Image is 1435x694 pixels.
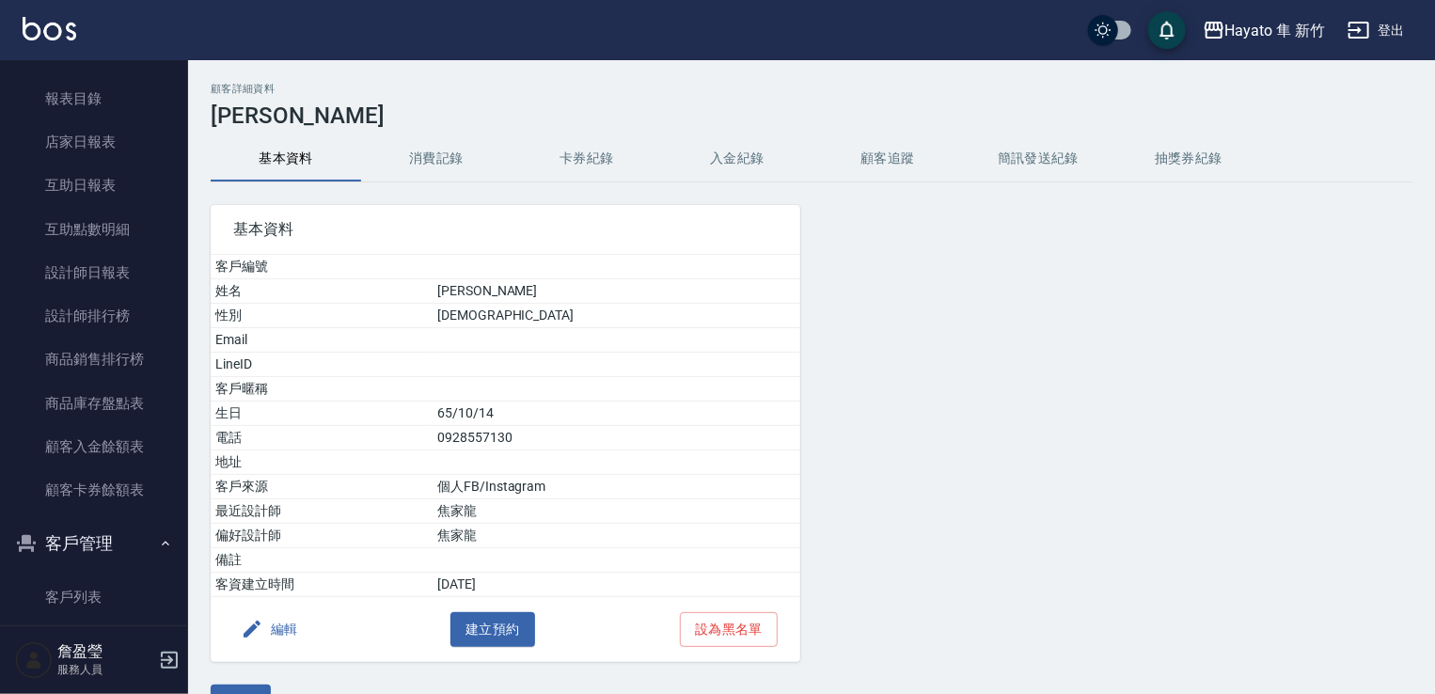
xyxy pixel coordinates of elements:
[211,279,433,304] td: 姓名
[8,576,181,619] a: 客戶列表
[211,377,433,402] td: 客戶暱稱
[211,328,433,353] td: Email
[662,136,812,181] button: 入金紀錄
[8,382,181,425] a: 商品庫存盤點表
[433,304,800,328] td: [DEMOGRAPHIC_DATA]
[23,17,76,40] img: Logo
[433,279,800,304] td: [PERSON_NAME]
[211,136,361,181] button: 基本資料
[233,612,306,647] button: 編輯
[433,573,800,597] td: [DATE]
[211,548,433,573] td: 備註
[211,353,433,377] td: LineID
[450,612,535,647] button: 建立預約
[680,612,778,647] button: 設為黑名單
[211,103,1412,129] h3: [PERSON_NAME]
[433,475,800,499] td: 個人FB/Instagram
[8,164,181,207] a: 互助日報表
[8,251,181,294] a: 設計師日報表
[512,136,662,181] button: 卡券紀錄
[57,661,153,678] p: 服務人員
[211,499,433,524] td: 最近設計師
[8,519,181,568] button: 客戶管理
[8,619,181,662] a: 卡券管理
[15,641,53,679] img: Person
[8,77,181,120] a: 報表目錄
[233,220,778,239] span: 基本資料
[57,642,153,661] h5: 詹盈瑩
[211,83,1412,95] h2: 顧客詳細資料
[211,524,433,548] td: 偏好設計師
[211,573,433,597] td: 客資建立時間
[8,294,181,338] a: 設計師排行榜
[1340,13,1412,48] button: 登出
[812,136,963,181] button: 顧客追蹤
[8,208,181,251] a: 互助點數明細
[211,402,433,426] td: 生日
[433,524,800,548] td: 焦家龍
[211,426,433,450] td: 電話
[433,402,800,426] td: 65/10/14
[963,136,1113,181] button: 簡訊發送紀錄
[211,304,433,328] td: 性別
[8,120,181,164] a: 店家日報表
[361,136,512,181] button: 消費記錄
[8,425,181,468] a: 顧客入金餘額表
[8,468,181,512] a: 顧客卡券餘額表
[211,255,433,279] td: 客戶編號
[1148,11,1186,49] button: save
[211,475,433,499] td: 客戶來源
[433,426,800,450] td: 0928557130
[211,450,433,475] td: 地址
[1225,19,1325,42] div: Hayato 隼 新竹
[8,338,181,381] a: 商品銷售排行榜
[1113,136,1264,181] button: 抽獎券紀錄
[433,499,800,524] td: 焦家龍
[1195,11,1332,50] button: Hayato 隼 新竹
